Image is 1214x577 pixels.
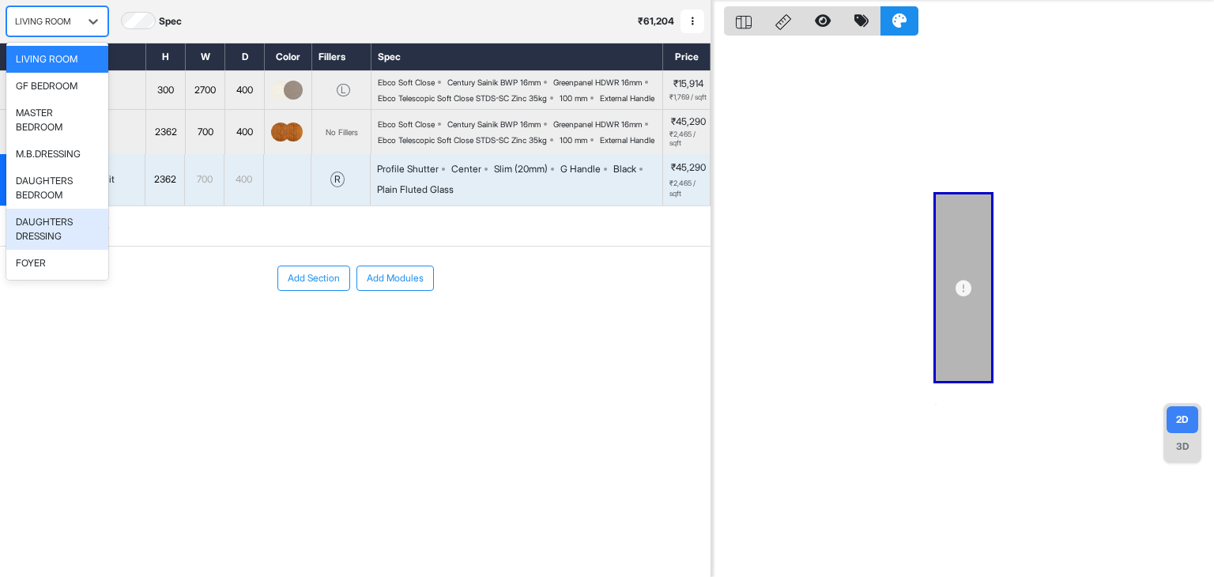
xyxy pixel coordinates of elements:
[451,162,481,176] div: Center
[560,135,587,145] div: 100 mm
[159,14,182,28] label: Spec
[613,162,636,176] div: Black
[378,77,435,87] div: Ebco Soft Close
[378,135,547,145] div: Ebco Telescopic Soft Close STDS-SC Zinc 35kg
[671,160,706,175] p: ₹45,290
[1167,406,1198,433] div: 2D
[553,77,642,87] div: Greenpanel HDWR 16mm
[16,174,99,202] div: DAUGHTERS BEDROOM
[377,183,454,197] div: Plain Fluted Glass
[16,256,46,270] div: FOYER
[15,15,71,28] div: LIVING ROOM
[330,172,345,187] div: r
[265,43,312,70] div: Color
[669,178,707,199] span: ₹2,465 / sqft
[600,93,654,103] div: External Handle
[671,116,706,127] p: ₹45,290
[186,81,224,99] div: 2700
[16,106,99,134] div: MASTER BEDROOM
[371,43,663,70] div: Spec
[284,123,303,141] img: thumb_TW_708.jpg
[553,119,642,129] div: Greenpanel HDWR 16mm
[447,77,541,87] div: Century Sainik BWP 16mm
[378,119,435,129] div: Ebco Soft Close
[16,79,77,93] div: GF BEDROOM
[271,81,290,100] img: thumb_PU_132_fullsheet_view.jpg
[560,162,601,176] div: G Handle
[669,130,707,148] span: ₹2,465 / sqft
[560,93,587,103] div: 100 mm
[145,169,184,190] div: 2362
[225,123,264,141] div: 400
[16,52,77,66] div: LIVING ROOM
[600,135,654,145] div: External Handle
[356,266,434,291] button: Add Modules
[277,266,350,291] button: Add Section
[271,123,290,141] img: thumb_TW_708.jpg
[186,43,225,70] div: W
[337,84,350,96] div: L
[284,81,303,100] img: thumb_709.jpg
[146,43,186,70] div: H
[312,43,371,70] div: Fillers
[494,162,548,176] div: Slim (20mm)
[224,169,263,190] div: 400
[378,93,547,103] div: Ebco Telescopic Soft Close STDS-SC Zinc 35kg
[669,93,707,102] span: ₹1,769 / sqft
[638,14,674,28] p: ₹ 61,204
[186,123,224,141] div: 700
[225,81,264,99] div: 400
[326,127,358,137] div: No Fillers
[673,78,703,89] p: ₹15,914
[16,215,99,243] div: DAUGHTERS DRESSING
[146,81,185,99] div: 300
[447,119,541,129] div: Century Sainik BWP 16mm
[16,147,81,161] div: M.B.DRESSING
[225,43,265,70] div: D
[377,162,439,176] div: Profile Shutter
[663,43,711,70] div: Price
[185,169,224,190] div: 700
[146,123,185,141] div: 2362
[1167,433,1198,460] div: 3D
